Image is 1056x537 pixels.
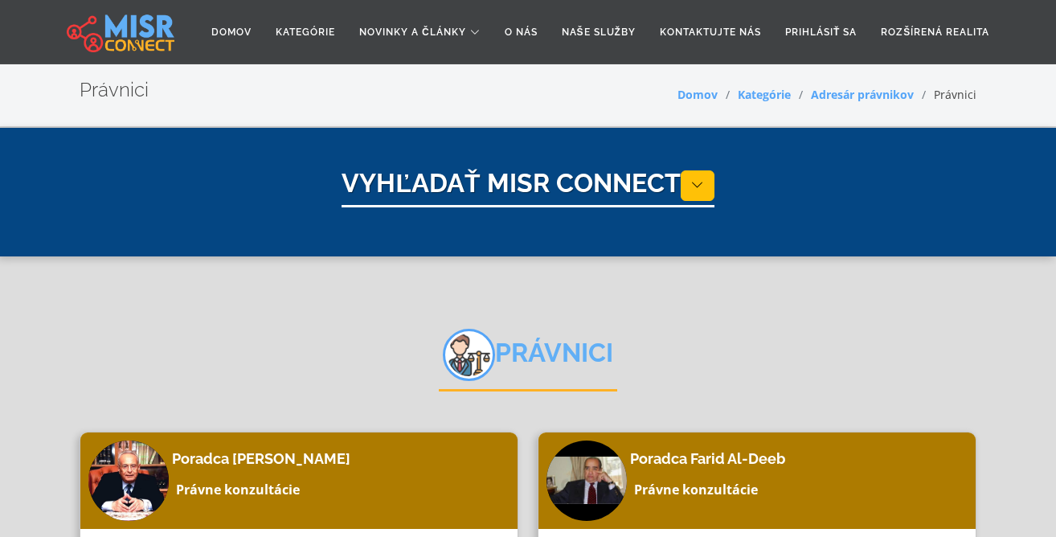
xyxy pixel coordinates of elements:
font: Poradca [PERSON_NAME] [172,450,350,467]
font: Vyhľadať Misr Connect [342,168,680,198]
a: Prihlásiť sa [773,17,869,47]
a: Rozšírená realita [869,17,1001,47]
a: Právne konzultácie [172,480,354,499]
a: Domov [677,87,718,102]
a: Domov [199,17,264,47]
font: Právnici [80,78,149,101]
font: Kontaktujte nás [660,27,761,38]
a: Naše služby [550,17,648,47]
a: Právne konzultácie [630,480,789,499]
font: Poradca Farid Al-Deeb [630,450,785,467]
font: O nás [505,27,538,38]
font: Právnici [934,87,976,102]
font: Prihlásiť sa [785,27,857,38]
img: main.misr_connect [67,12,174,52]
a: Kategórie [264,17,347,47]
font: Novinky a články [359,27,466,38]
a: Poradca Farid Al-Deeb [630,450,789,468]
img: Poradca Farid Al-Deeb [546,441,627,521]
font: Právne konzultácie [634,481,758,498]
font: Naše služby [562,27,636,38]
a: Novinky a články [347,17,493,47]
font: Rozšírená realita [881,27,989,38]
font: Kategórie [276,27,335,38]
a: Kategórie [738,87,791,102]
img: Poradca Baha Abu Shuka [88,441,169,521]
a: Poradca [PERSON_NAME] [172,450,354,468]
a: Kontaktujte nás [648,17,773,47]
font: Právnici [495,338,613,367]
font: Domov [211,27,252,38]
img: RLMwehCb4yhdjXt2JjHa.png [443,329,495,381]
a: O nás [493,17,550,47]
a: Adresár právnikov [811,87,914,102]
font: Právne konzultácie [176,481,300,498]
